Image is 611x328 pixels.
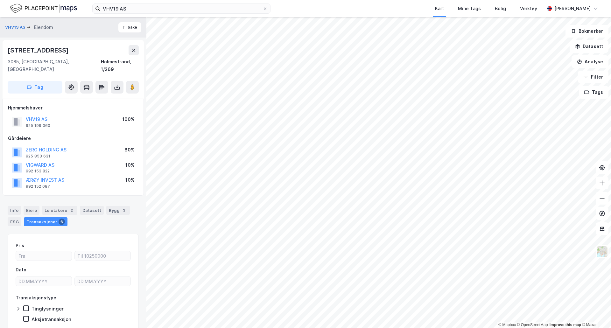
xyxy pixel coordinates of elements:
div: Datasett [80,206,104,215]
div: Transaksjoner [24,217,67,226]
input: DD.MM.YYYY [16,276,72,286]
a: Mapbox [498,323,516,327]
div: 925 853 631 [26,154,50,159]
div: 2 [68,207,75,213]
input: Søk på adresse, matrikkel, gårdeiere, leietakere eller personer [100,4,263,13]
div: Hjemmelshaver [8,104,138,112]
a: OpenStreetMap [517,323,548,327]
div: [PERSON_NAME] [554,5,591,12]
div: Bolig [495,5,506,12]
input: DD.MM.YYYY [75,276,130,286]
button: Analyse [572,55,608,68]
div: 10% [125,176,135,184]
div: Aksjetransaksjon [32,316,71,322]
div: Pris [16,242,24,249]
div: Info [8,206,21,215]
div: Kart [435,5,444,12]
iframe: Chat Widget [579,297,611,328]
div: Eiere [24,206,39,215]
div: 100% [122,115,135,123]
div: Holmestrand, 1/269 [101,58,139,73]
div: Kontrollprogram for chat [579,297,611,328]
div: Leietakere [42,206,77,215]
input: Fra [16,251,72,261]
div: [STREET_ADDRESS] [8,45,70,55]
div: Gårdeiere [8,135,138,142]
button: Tags [579,86,608,99]
div: Tinglysninger [32,306,64,312]
div: 992 152 087 [26,184,50,189]
div: ESG [8,217,21,226]
img: logo.f888ab2527a4732fd821a326f86c7f29.svg [10,3,77,14]
button: Filter [578,71,608,83]
button: VHV19 AS [5,24,27,31]
div: Bygg [106,206,130,215]
a: Improve this map [550,323,581,327]
div: Mine Tags [458,5,481,12]
div: 925 199 060 [26,123,50,128]
div: 992 153 822 [26,169,50,174]
button: Tag [8,81,62,94]
div: Verktøy [520,5,537,12]
div: 3085, [GEOGRAPHIC_DATA], [GEOGRAPHIC_DATA] [8,58,101,73]
div: 3 [121,207,127,213]
button: Datasett [570,40,608,53]
button: Tilbake [118,22,141,32]
img: Z [596,246,608,258]
button: Bokmerker [565,25,608,38]
div: 80% [124,146,135,154]
div: Dato [16,266,26,274]
div: Eiendom [34,24,53,31]
input: Til 10250000 [75,251,130,261]
div: 10% [125,161,135,169]
div: 6 [59,219,65,225]
div: Transaksjonstype [16,294,56,302]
